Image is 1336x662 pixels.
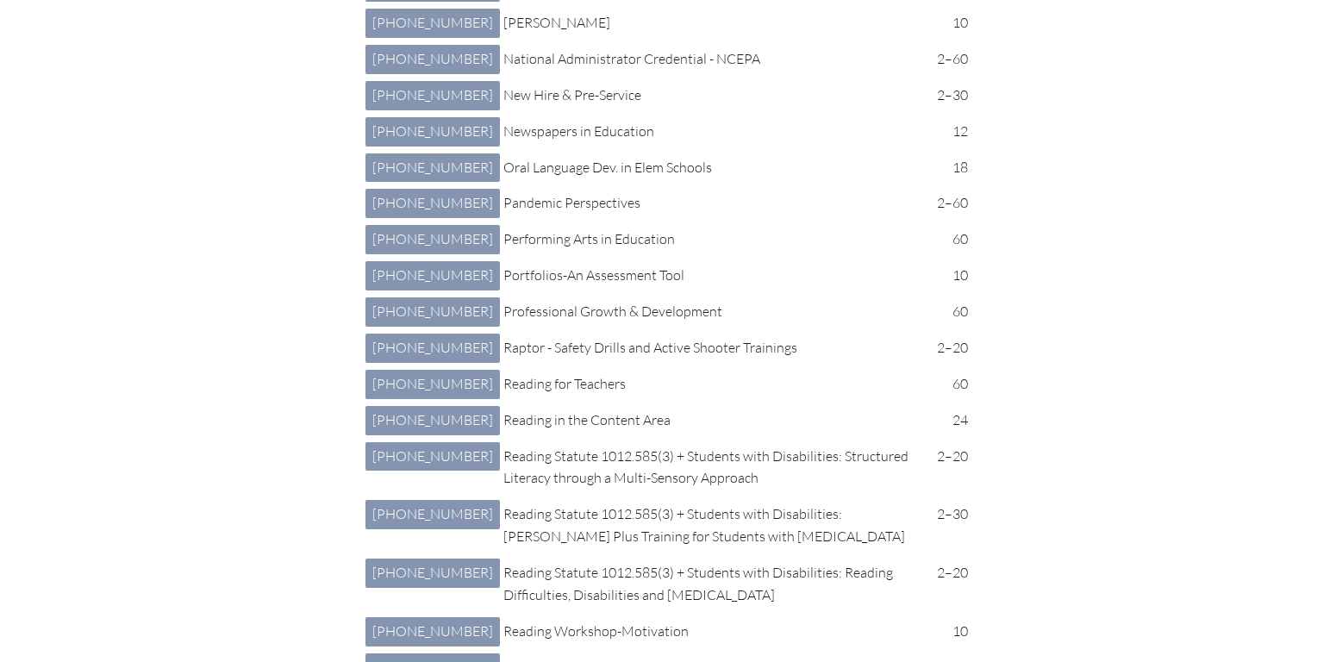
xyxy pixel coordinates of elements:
[932,228,968,251] p: 60
[365,500,500,529] a: [PHONE_NUMBER]
[365,370,500,399] a: [PHONE_NUMBER]
[503,12,918,34] p: [PERSON_NAME]
[932,157,968,179] p: 18
[503,409,918,432] p: Reading in the Content Area
[365,189,500,218] a: [PHONE_NUMBER]
[365,225,500,254] a: [PHONE_NUMBER]
[503,192,918,215] p: Pandemic Perspectives
[365,9,500,38] a: [PHONE_NUMBER]
[503,84,918,107] p: New Hire & Pre-Service
[932,192,968,215] p: 2–60
[503,228,918,251] p: Performing Arts in Education
[932,301,968,323] p: 60
[932,265,968,287] p: 10
[365,334,500,363] a: [PHONE_NUMBER]
[503,337,918,359] p: Raptor - Safety Drills and Active Shooter Trainings
[503,373,918,396] p: Reading for Teachers
[365,81,500,110] a: [PHONE_NUMBER]
[932,12,968,34] p: 10
[503,301,918,323] p: Professional Growth & Development
[365,559,500,588] a: [PHONE_NUMBER]
[365,117,500,147] a: [PHONE_NUMBER]
[503,621,918,643] p: Reading Workshop-Motivation
[365,45,500,74] a: [PHONE_NUMBER]
[503,121,918,143] p: Newspapers in Education
[365,406,500,435] a: [PHONE_NUMBER]
[932,446,968,468] p: 2–20
[932,121,968,143] p: 12
[503,562,918,607] p: Reading Statute 1012.585(3) + Students with Disabilities: Reading Difficulties, Disabilities and ...
[932,373,968,396] p: 60
[503,503,918,548] p: Reading Statute 1012.585(3) + Students with Disabilities: [PERSON_NAME] Plus Training for Student...
[365,153,500,183] a: [PHONE_NUMBER]
[503,446,918,490] p: Reading Statute 1012.585(3) + Students with Disabilities: Structured Literacy through a Multi-Sen...
[365,442,500,472] a: [PHONE_NUMBER]
[932,503,968,526] p: 2–30
[503,265,918,287] p: Portfolios-An Assessment Tool
[365,617,500,646] a: [PHONE_NUMBER]
[932,337,968,359] p: 2–20
[503,48,918,71] p: National Administrator Credential - NCEPA
[365,261,500,290] a: [PHONE_NUMBER]
[932,84,968,107] p: 2–30
[932,621,968,643] p: 10
[932,409,968,432] p: 24
[932,562,968,584] p: 2–20
[932,48,968,71] p: 2–60
[365,297,500,327] a: [PHONE_NUMBER]
[503,157,918,179] p: Oral Language Dev. in Elem Schools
